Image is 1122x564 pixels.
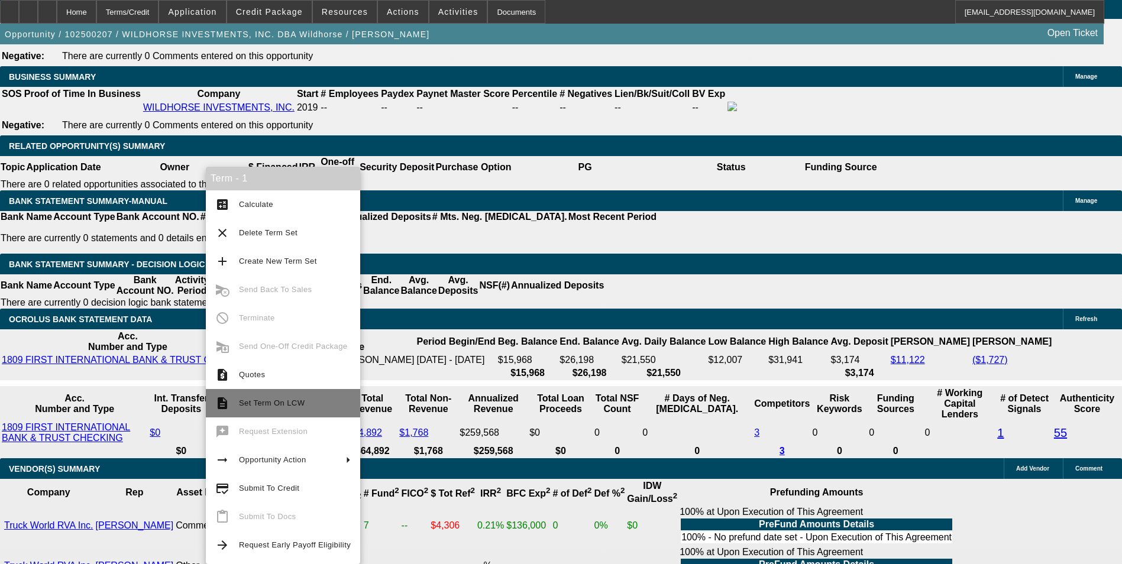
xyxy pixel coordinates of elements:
span: Actions [387,7,419,17]
span: There are currently 0 Comments entered on this opportunity [62,51,313,61]
td: 0 [642,422,752,444]
b: $ Tot Ref [431,488,475,498]
th: 0 [642,445,752,457]
div: Term - 1 [206,167,360,190]
span: Application [168,7,216,17]
img: facebook-icon.png [727,102,737,111]
td: [DATE] - [DATE] [416,354,496,366]
th: Application Date [25,156,101,179]
td: $31,941 [768,354,829,366]
th: Total Non-Revenue [399,387,458,420]
a: $11,122 [891,355,925,365]
a: Open Ticket [1043,23,1102,43]
mat-icon: arrow_forward [215,538,229,552]
sup: 2 [471,486,475,495]
th: Proof of Time In Business [24,88,141,100]
sup: 2 [587,486,591,495]
span: Delete Term Set [239,228,298,237]
th: Funding Source [804,156,878,179]
b: Negative: [2,120,44,130]
a: 3 [754,427,759,437]
td: -- [691,101,726,114]
th: Status [658,156,804,179]
td: $136,000 [506,506,551,545]
td: $3,174 [830,354,889,366]
th: Owner [102,156,248,179]
sup: 2 [497,486,501,495]
b: Paydex [381,89,414,99]
a: WILDHORSE INVESTMENTS, INC. [143,102,295,112]
td: 7 [363,506,400,545]
th: Risk Keywords [811,387,867,420]
b: Rep [125,487,143,497]
th: Avg. Balance [400,274,437,297]
td: 100% - No prefund date set - Upon Execution of This Agreement [681,531,952,543]
b: IDW Gain/Loss [627,481,677,504]
td: $0 [626,506,678,545]
div: $259,568 [460,427,527,438]
th: $259,568 [459,445,528,457]
th: Activity Period [174,274,210,297]
b: Def % [594,488,625,498]
mat-icon: request_quote [215,368,229,382]
th: Period Begin/End [416,330,496,353]
a: 1 [997,426,1004,439]
th: [PERSON_NAME] [890,330,971,353]
td: 0.21% [477,506,505,545]
b: # Fund [364,488,399,498]
th: Account Type [53,211,116,223]
td: $21,550 [621,354,707,366]
th: Avg. Deposits [438,274,479,297]
th: Most Recent Period [568,211,657,223]
sup: 2 [546,486,550,495]
b: Paynet Master Score [416,89,509,99]
mat-icon: clear [215,226,229,240]
a: $0 [150,427,160,437]
th: Bank Account NO. [116,274,174,297]
th: Security Deposit [359,156,435,179]
th: Bank Account NO. [116,211,200,223]
span: Request Early Payoff Eligibility [239,540,351,549]
mat-icon: calculate [215,197,229,212]
th: Int. Transfer Deposits [149,387,213,420]
span: Manage [1075,73,1097,80]
b: Negative: [2,51,44,61]
span: RELATED OPPORTUNITY(S) SUMMARY [9,141,165,151]
td: -- [401,506,429,545]
b: IRR [480,488,501,498]
span: OCROLUS BANK STATEMENT DATA [9,315,152,324]
span: Add Vendor [1016,465,1049,472]
a: $64,892 [348,427,382,437]
th: Avg. Deposit [830,330,889,353]
th: [PERSON_NAME] [972,330,1052,353]
a: $1,768 [399,427,428,437]
th: Total Revenue [347,387,397,420]
td: $26,198 [559,354,619,366]
span: Opportunity / 102500207 / WILDHORSE INVESTMENTS, INC. DBA Wildhorse / [PERSON_NAME] [5,30,429,39]
b: Company [27,487,70,497]
th: Annualized Deposits [337,211,431,223]
th: 0 [868,445,923,457]
th: PG [512,156,658,179]
span: -- [321,102,327,112]
span: Activities [438,7,478,17]
b: Prefunding Amounts [770,487,864,497]
mat-icon: add [215,254,229,268]
th: Competitors [754,387,810,420]
span: BANK STATEMENT SUMMARY-MANUAL [9,196,167,206]
th: IRR [298,156,316,179]
b: Lien/Bk/Suit/Coll [615,89,690,99]
b: FICO [402,488,429,498]
th: Beg. Balance [497,330,558,353]
td: 0 [811,422,867,444]
b: BV Exp [692,89,725,99]
th: 0 [594,445,641,457]
td: $15,968 [497,354,558,366]
td: $0 [529,422,593,444]
th: $26,198 [559,367,619,379]
b: Asset Equipment Type [176,487,277,497]
b: Start [297,89,318,99]
span: BUSINESS SUMMARY [9,72,96,82]
sup: 2 [673,491,677,500]
span: Bank Statement Summary - Decision Logic [9,260,205,269]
